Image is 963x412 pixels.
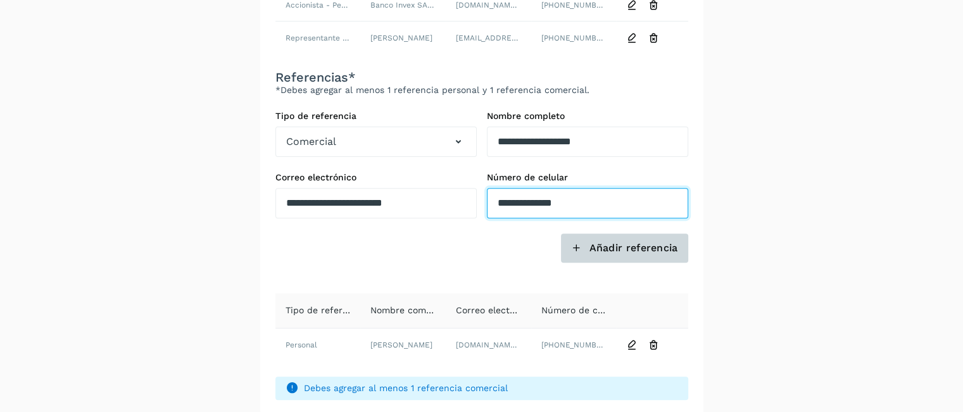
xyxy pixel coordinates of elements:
[360,328,446,361] td: [PERSON_NAME]
[589,241,677,255] span: Añadir referencia
[360,22,446,54] td: [PERSON_NAME]
[561,234,688,263] button: Añadir referencia
[487,111,688,122] label: Nombre completo
[541,305,622,315] span: Número de celular
[275,85,688,96] p: *Debes agregar al menos 1 referencia personal y 1 referencia comercial.
[275,70,688,85] h3: Referencias*
[286,1,385,9] span: Accionista - Persona Moral
[275,111,477,122] label: Tipo de referencia
[456,305,537,315] span: Correo electrónico
[286,340,317,349] span: Personal
[531,22,617,54] td: [PHONE_NUMBER]
[286,134,336,149] span: Comercial
[446,328,531,361] td: [DOMAIN_NAME][EMAIL_ADDRESS][DOMAIN_NAME]
[487,172,688,183] label: Número de celular
[446,22,531,54] td: [EMAIL_ADDRESS][DOMAIN_NAME]
[275,172,477,183] label: Correo electrónico
[286,305,366,315] span: Tipo de referencia
[286,34,362,42] span: Representante Legal
[370,305,448,315] span: Nombre completo
[531,328,617,361] td: [PHONE_NUMBER]
[304,382,678,395] span: Debes agregar al menos 1 referencia comercial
